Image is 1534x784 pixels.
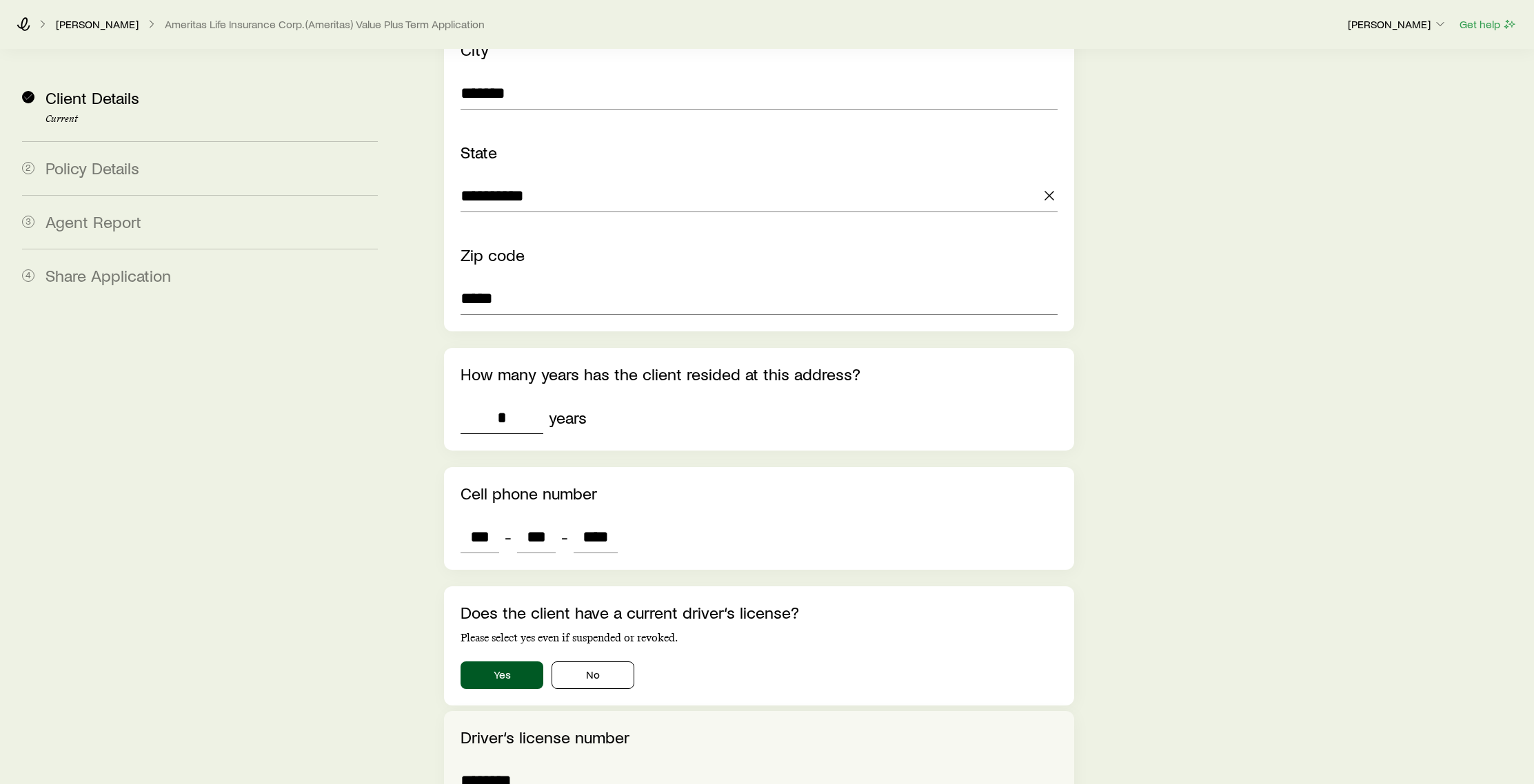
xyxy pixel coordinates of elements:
[461,245,525,265] label: Zip code
[461,602,799,622] label: Does the client have a current driver‘s license?
[505,527,512,546] span: -
[1347,17,1448,33] button: [PERSON_NAME]
[461,631,1057,645] p: Please select yes even if suspended or revoked.
[549,408,587,427] div: years
[1348,17,1447,31] p: [PERSON_NAME]
[46,114,378,125] p: Current
[164,18,485,31] button: Ameritas Life Insurance Corp. (Ameritas) Value Plus Term Application
[461,142,497,162] label: State
[22,269,34,282] span: 4
[46,212,141,231] span: Agent Report
[1459,17,1517,32] button: Get help
[552,661,634,689] button: No
[461,39,489,59] label: City
[461,727,629,747] label: Driver‘s license number
[22,216,34,228] span: 3
[22,162,34,174] span: 2
[461,364,860,384] label: How many years has the client resided at this address?
[55,18,139,31] a: [PERSON_NAME]
[46,265,171,285] span: Share Application
[561,527,568,546] span: -
[461,661,1057,689] div: driversLicense.hasCurrentLicense
[461,661,543,689] button: Yes
[46,158,139,178] span: Policy Details
[46,87,139,107] span: Client Details
[461,483,597,503] label: Cell phone number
